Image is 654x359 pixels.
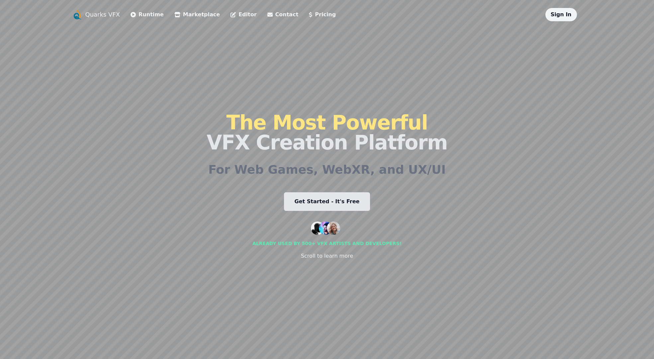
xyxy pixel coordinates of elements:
a: Sign In [551,11,572,18]
a: Pricing [309,11,336,19]
h2: For Web Games, WebXR, and UX/UI [208,163,446,176]
a: Marketplace [174,11,220,19]
img: customer 2 [319,222,332,235]
span: The Most Powerful [226,111,427,134]
img: customer 1 [311,222,324,235]
a: Quarks VFX [85,10,120,19]
div: Scroll to learn more [301,252,353,260]
h1: VFX Creation Platform [207,113,447,152]
a: Runtime [131,11,164,19]
a: Contact [267,11,299,19]
img: customer 3 [327,222,340,235]
a: Get Started - It's Free [284,192,370,211]
div: Already used by 500+ vfx artists and developers! [252,240,402,247]
a: Editor [231,11,256,19]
